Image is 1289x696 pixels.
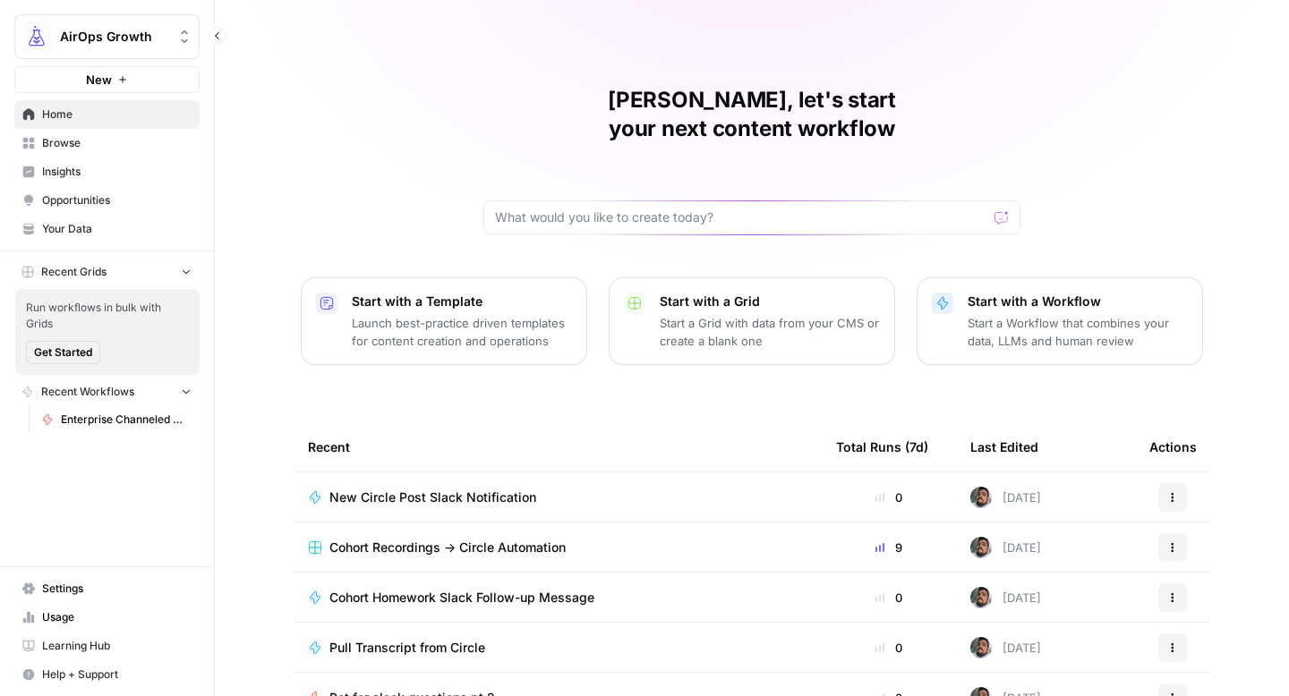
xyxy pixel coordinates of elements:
span: Pull Transcript from Circle [329,639,485,657]
span: Browse [42,135,192,151]
span: Help + Support [42,666,192,683]
a: Learning Hub [14,632,200,660]
span: Get Started [34,344,92,361]
div: [DATE] [970,487,1041,508]
img: AirOps Growth Logo [21,21,53,53]
input: What would you like to create today? [495,208,987,226]
p: Start with a Grid [660,293,880,310]
a: Enterprise Channeled Weekly Outreach (OLD) [33,405,200,434]
span: Usage [42,609,192,625]
span: New [86,71,112,89]
a: Opportunities [14,186,200,215]
div: 0 [836,639,942,657]
span: Settings [42,581,192,597]
h1: [PERSON_NAME], let's start your next content workflow [483,86,1020,143]
button: Start with a GridStart a Grid with data from your CMS or create a blank one [609,277,895,365]
a: Settings [14,574,200,603]
button: Workspace: AirOps Growth [14,14,200,59]
a: Cohort Recordings -> Circle Automation [308,539,807,556]
p: Start with a Workflow [968,293,1188,310]
div: Recent [308,422,807,471]
a: Insights [14,157,200,186]
a: Home [14,100,200,129]
div: [DATE] [970,587,1041,608]
span: Recent Grids [41,264,107,280]
div: 0 [836,488,942,506]
span: Opportunities [42,192,192,208]
a: Your Data [14,215,200,243]
img: u93l1oyz1g39q1i4vkrv6vz0p6p4 [970,537,992,558]
span: Your Data [42,221,192,237]
div: Total Runs (7d) [836,422,928,471]
span: Run workflows in bulk with Grids [26,300,189,332]
button: Get Started [26,341,100,364]
button: Start with a WorkflowStart a Workflow that combines your data, LLMs and human review [917,277,1203,365]
span: Insights [42,164,192,180]
span: AirOps Growth [60,28,168,46]
span: Home [42,106,192,123]
a: Browse [14,129,200,157]
div: Actions [1149,422,1197,471]
div: [DATE] [970,537,1041,558]
span: Cohort Homework Slack Follow-up Message [329,589,594,607]
p: Start with a Template [352,293,572,310]
img: u93l1oyz1g39q1i4vkrv6vz0p6p4 [970,587,992,608]
div: 0 [836,589,942,607]
img: u93l1oyz1g39q1i4vkrv6vz0p6p4 [970,487,992,508]
button: New [14,66,200,93]
button: Start with a TemplateLaunch best-practice driven templates for content creation and operations [301,277,587,365]
div: [DATE] [970,637,1041,658]
a: Pull Transcript from Circle [308,639,807,657]
a: Cohort Homework Slack Follow-up Message [308,589,807,607]
button: Recent Workflows [14,378,200,405]
span: Recent Workflows [41,384,134,400]
span: Cohort Recordings -> Circle Automation [329,539,566,556]
button: Recent Grids [14,259,200,285]
a: Usage [14,603,200,632]
a: New Circle Post Slack Notification [308,488,807,506]
p: Start a Workflow that combines your data, LLMs and human review [968,314,1188,350]
div: 9 [836,539,942,556]
img: u93l1oyz1g39q1i4vkrv6vz0p6p4 [970,637,992,658]
button: Help + Support [14,660,200,689]
span: New Circle Post Slack Notification [329,488,536,506]
span: Learning Hub [42,638,192,654]
div: Last Edited [970,422,1038,471]
p: Start a Grid with data from your CMS or create a blank one [660,314,880,350]
p: Launch best-practice driven templates for content creation and operations [352,314,572,350]
span: Enterprise Channeled Weekly Outreach (OLD) [61,412,192,428]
